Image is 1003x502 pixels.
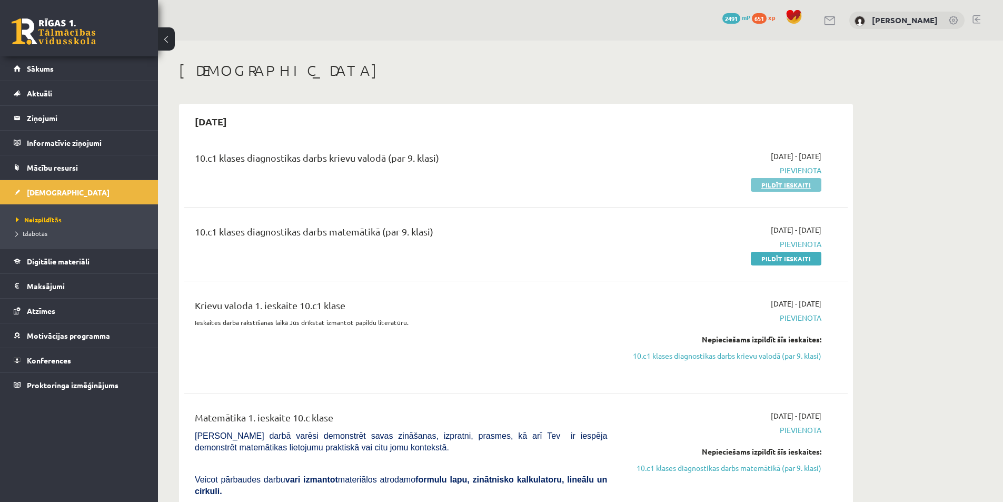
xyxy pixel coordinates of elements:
[27,88,52,98] span: Aktuāli
[623,425,821,436] span: Pievienota
[771,224,821,235] span: [DATE] - [DATE]
[27,331,110,340] span: Motivācijas programma
[751,178,821,192] a: Pildīt ieskaiti
[195,475,607,496] b: formulu lapu, zinātnisko kalkulatoru, lineālu un cirkuli.
[771,410,821,421] span: [DATE] - [DATE]
[12,18,96,45] a: Rīgas 1. Tālmācības vidusskola
[771,151,821,162] span: [DATE] - [DATE]
[27,274,145,298] legend: Maksājumi
[14,56,145,81] a: Sākums
[27,257,90,266] span: Digitālie materiāli
[27,131,145,155] legend: Informatīvie ziņojumi
[179,62,853,80] h1: [DEMOGRAPHIC_DATA]
[752,13,767,24] span: 651
[27,163,78,172] span: Mācību resursi
[768,13,775,22] span: xp
[195,224,607,244] div: 10.c1 klases diagnostikas darbs matemātikā (par 9. klasi)
[14,299,145,323] a: Atzīmes
[722,13,750,22] a: 2491 mP
[16,229,147,238] a: Izlabotās
[195,151,607,170] div: 10.c1 klases diagnostikas darbs krievu valodā (par 9. klasi)
[14,274,145,298] a: Maksājumi
[14,373,145,397] a: Proktoringa izmēģinājums
[771,298,821,309] span: [DATE] - [DATE]
[195,475,607,496] span: Veicot pārbaudes darbu materiālos atrodamo
[623,165,821,176] span: Pievienota
[14,106,145,130] a: Ziņojumi
[27,188,110,197] span: [DEMOGRAPHIC_DATA]
[14,323,145,348] a: Motivācijas programma
[14,155,145,180] a: Mācību resursi
[16,229,47,238] span: Izlabotās
[742,13,750,22] span: mP
[623,446,821,457] div: Nepieciešams izpildīt šīs ieskaites:
[14,180,145,204] a: [DEMOGRAPHIC_DATA]
[623,350,821,361] a: 10.c1 klases diagnostikas darbs krievu valodā (par 9. klasi)
[752,13,780,22] a: 651 xp
[285,475,338,484] b: vari izmantot
[855,16,865,26] img: Timurs Gorodņičevs
[27,64,54,73] span: Sākums
[623,239,821,250] span: Pievienota
[623,334,821,345] div: Nepieciešams izpildīt šīs ieskaites:
[27,306,55,316] span: Atzīmes
[195,298,607,318] div: Krievu valoda 1. ieskaite 10.c1 klase
[16,215,62,224] span: Neizpildītās
[195,318,607,327] p: Ieskaites darba rakstīšanas laikā Jūs drīkstat izmantot papildu literatūru.
[623,312,821,323] span: Pievienota
[195,431,607,452] span: [PERSON_NAME] darbā varēsi demonstrēt savas zināšanas, izpratni, prasmes, kā arī Tev ir iespēja d...
[27,106,145,130] legend: Ziņojumi
[27,380,118,390] span: Proktoringa izmēģinājums
[14,131,145,155] a: Informatīvie ziņojumi
[751,252,821,265] a: Pildīt ieskaiti
[27,356,71,365] span: Konferences
[14,81,145,105] a: Aktuāli
[14,348,145,372] a: Konferences
[872,15,938,25] a: [PERSON_NAME]
[722,13,740,24] span: 2491
[16,215,147,224] a: Neizpildītās
[14,249,145,273] a: Digitālie materiāli
[623,462,821,474] a: 10.c1 klases diagnostikas darbs matemātikā (par 9. klasi)
[184,109,237,134] h2: [DATE]
[195,410,607,430] div: Matemātika 1. ieskaite 10.c klase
